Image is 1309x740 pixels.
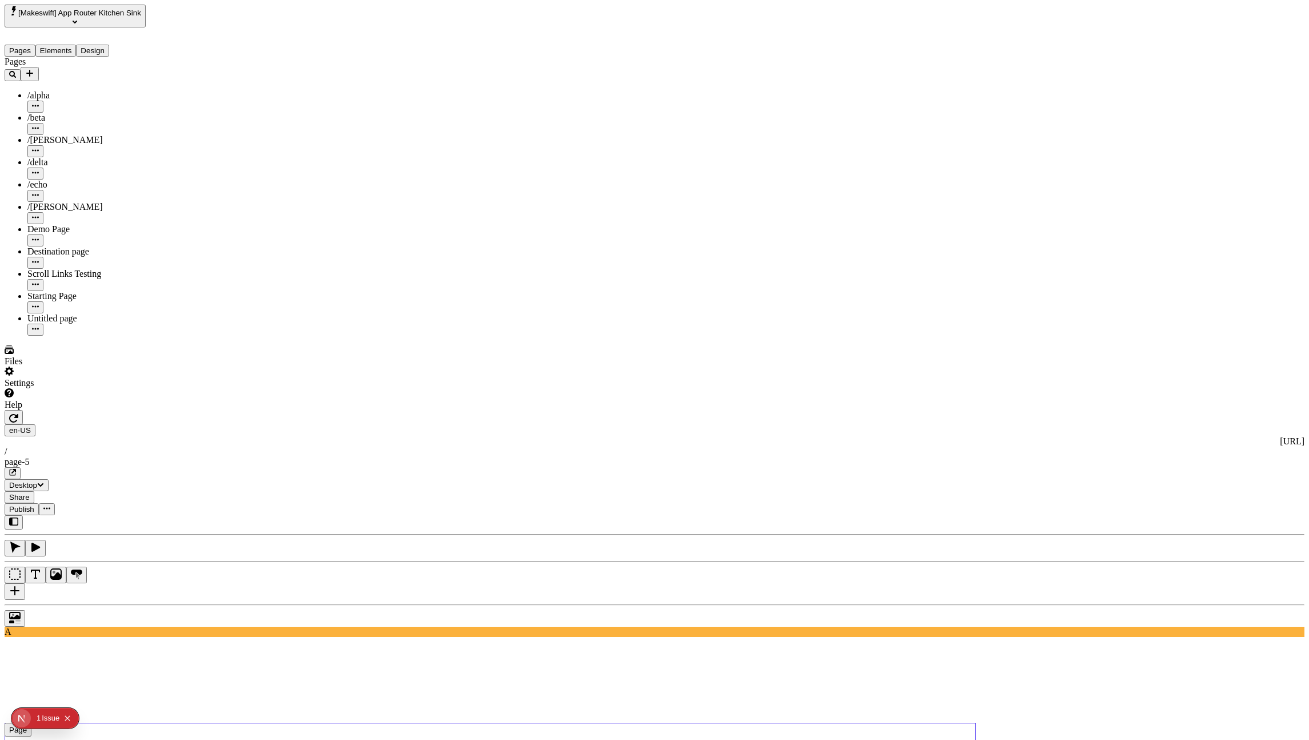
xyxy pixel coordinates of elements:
div: Page [9,726,27,734]
button: Design [76,45,109,57]
p: Cookie Test Route [5,9,167,19]
span: en-US [9,426,31,435]
button: Page [5,723,31,737]
button: Button [66,567,87,583]
button: Text [25,567,46,583]
button: Desktop [5,479,49,491]
button: Pages [5,45,35,57]
button: Publish [5,503,39,515]
div: Pages [5,57,163,67]
div: A [5,627,1304,637]
div: Starting Page [27,291,163,301]
span: Desktop [9,481,37,490]
div: [URL] [5,436,1304,447]
div: Help [5,400,163,410]
div: /echo [27,180,163,190]
div: Files [5,356,163,367]
button: Select site [5,5,146,27]
div: Settings [5,378,163,388]
span: Publish [9,505,34,514]
div: Destination page [27,246,163,257]
div: Scroll Links Testing [27,269,163,279]
button: Add new [21,67,39,81]
div: Untitled page [27,313,163,324]
span: [Makeswift] App Router Kitchen Sink [18,9,141,17]
div: /beta [27,113,163,123]
div: /delta [27,157,163,168]
div: /alpha [27,90,163,101]
div: page-5 [5,457,1304,467]
div: /[PERSON_NAME] [27,202,163,212]
div: /[PERSON_NAME] [27,135,163,145]
button: Open locale picker [5,424,35,436]
div: Demo Page [27,224,163,234]
iframe: The editor's rendered HTML document [5,637,1304,723]
button: Elements [35,45,77,57]
span: Share [9,493,30,502]
button: Box [5,567,25,583]
button: Share [5,491,34,503]
div: / [5,447,1304,457]
button: Image [46,567,66,583]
